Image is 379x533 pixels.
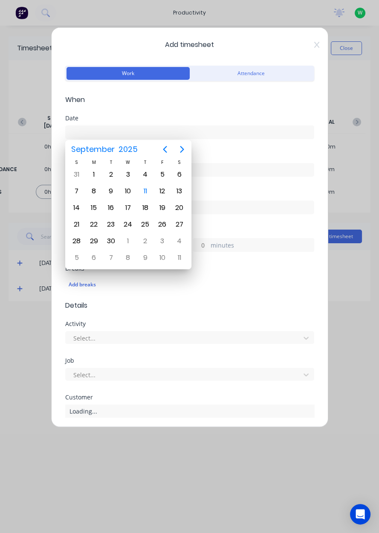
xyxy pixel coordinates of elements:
button: Next page [174,141,191,158]
div: Wednesday, September 3, 2025 [122,168,134,181]
div: M [85,159,102,166]
div: Sunday, September 28, 2025 [70,235,83,248]
div: Monday, September 8, 2025 [87,185,100,198]
div: F [154,159,171,166]
div: Saturday, September 27, 2025 [173,218,186,231]
div: Job [65,358,314,364]
div: Sunday, August 31, 2025 [70,168,83,181]
div: Tuesday, September 9, 2025 [104,185,117,198]
div: Sunday, September 14, 2025 [70,201,83,214]
div: Today, Thursday, September 11, 2025 [139,185,152,198]
div: Monday, September 22, 2025 [87,218,100,231]
div: Thursday, October 2, 2025 [139,235,152,248]
div: Saturday, September 6, 2025 [173,168,186,181]
div: Saturday, October 4, 2025 [173,235,186,248]
div: T [102,159,119,166]
div: Sunday, September 7, 2025 [70,185,83,198]
span: 2025 [117,142,140,157]
div: S [68,159,85,166]
span: Details [65,300,314,311]
div: Thursday, September 4, 2025 [139,168,152,181]
div: Tuesday, September 16, 2025 [104,201,117,214]
button: September2025 [66,142,143,157]
div: S [171,159,188,166]
div: Monday, October 6, 2025 [87,251,100,264]
div: Sunday, October 5, 2025 [70,251,83,264]
div: Friday, October 10, 2025 [156,251,169,264]
div: Tuesday, October 7, 2025 [104,251,117,264]
span: Add timesheet [65,40,314,50]
div: Thursday, September 25, 2025 [139,218,152,231]
span: When [65,95,314,105]
div: Monday, September 1, 2025 [87,168,100,181]
div: Loading... [65,405,314,417]
div: Tuesday, September 30, 2025 [104,235,117,248]
div: Monday, September 15, 2025 [87,201,100,214]
label: minutes [211,241,314,251]
button: Work [67,67,190,80]
div: Wednesday, September 17, 2025 [122,201,134,214]
div: Tuesday, September 23, 2025 [104,218,117,231]
div: Wednesday, September 24, 2025 [122,218,134,231]
div: Saturday, September 20, 2025 [173,201,186,214]
div: Friday, October 3, 2025 [156,235,169,248]
div: Saturday, September 13, 2025 [173,185,186,198]
div: Wednesday, September 10, 2025 [122,185,134,198]
div: Customer [65,394,314,400]
div: Friday, September 5, 2025 [156,168,169,181]
div: Activity [65,321,314,327]
span: September [69,142,117,157]
div: Friday, September 26, 2025 [156,218,169,231]
div: Open Intercom Messenger [350,504,370,524]
div: Breaks [65,265,314,271]
div: Wednesday, October 8, 2025 [122,251,134,264]
div: W [119,159,136,166]
div: Add breaks [69,279,311,290]
div: T [136,159,153,166]
button: Previous page [156,141,174,158]
input: 0 [194,239,208,251]
button: Attendance [190,67,313,80]
div: Date [65,115,314,121]
div: Friday, September 12, 2025 [156,185,169,198]
div: Sunday, September 21, 2025 [70,218,83,231]
div: Thursday, October 9, 2025 [139,251,152,264]
div: Tuesday, September 2, 2025 [104,168,117,181]
div: Monday, September 29, 2025 [87,235,100,248]
div: Thursday, September 18, 2025 [139,201,152,214]
div: Saturday, October 11, 2025 [173,251,186,264]
div: Wednesday, October 1, 2025 [122,235,134,248]
div: Friday, September 19, 2025 [156,201,169,214]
